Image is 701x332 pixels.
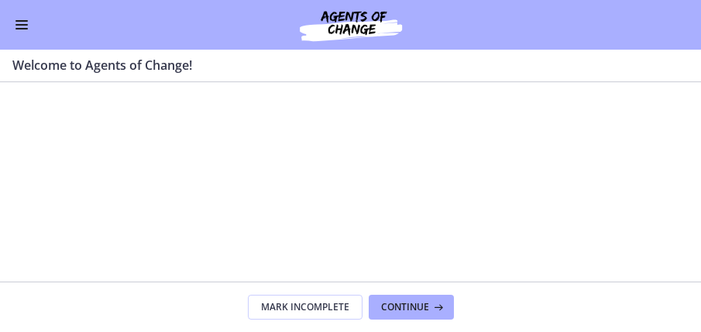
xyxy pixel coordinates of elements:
button: Continue [369,295,454,320]
button: Mark Incomplete [248,295,363,320]
span: Continue [381,301,429,313]
img: Agents of Change [258,6,444,43]
button: Enable menu [12,16,31,34]
h3: Welcome to Agents of Change! [12,56,670,74]
span: Mark Incomplete [261,301,349,313]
